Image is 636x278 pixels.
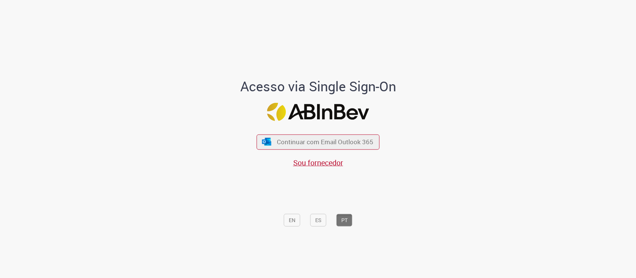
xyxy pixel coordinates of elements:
[284,214,300,226] button: EN
[293,157,343,167] a: Sou fornecedor
[336,214,352,226] button: PT
[215,79,421,94] h1: Acesso via Single Sign-On
[261,138,272,146] img: ícone Azure/Microsoft 360
[310,214,326,226] button: ES
[257,134,380,149] button: ícone Azure/Microsoft 360 Continuar com Email Outlook 365
[277,138,373,146] span: Continuar com Email Outlook 365
[267,102,369,121] img: Logo ABInBev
